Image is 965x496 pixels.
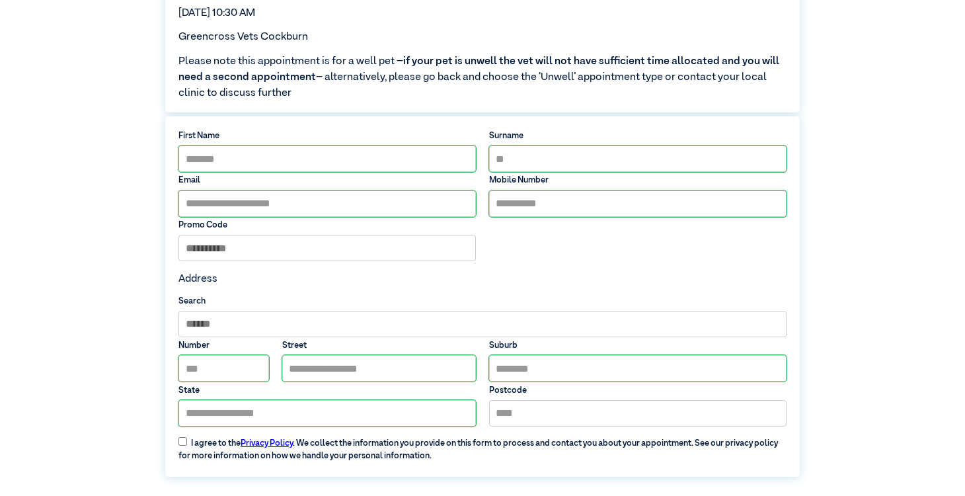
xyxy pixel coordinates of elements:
input: Search by Suburb [178,311,787,337]
label: Mobile Number [489,174,787,186]
label: Email [178,174,476,186]
label: Suburb [489,339,787,352]
label: Promo Code [178,219,476,231]
label: Number [178,339,269,352]
span: if your pet is unwell the vet will not have sufficient time allocated and you will need a second ... [178,56,779,83]
span: Please note this appointment is for a well pet – – alternatively, please go back and choose the ‘... [178,54,787,101]
label: First Name [178,130,476,142]
span: [DATE] 10:30 AM [178,8,255,19]
label: Postcode [489,384,787,397]
label: Street [282,339,477,352]
label: Surname [489,130,787,142]
label: I agree to the . We collect the information you provide on this form to process and contact you a... [172,429,792,462]
a: Privacy Policy [241,439,293,448]
input: I agree to thePrivacy Policy. We collect the information you provide on this form to process and ... [178,437,187,446]
h4: Address [178,273,787,286]
label: State [178,384,476,397]
span: Greencross Vets Cockburn [178,32,308,42]
label: Search [178,295,787,308]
